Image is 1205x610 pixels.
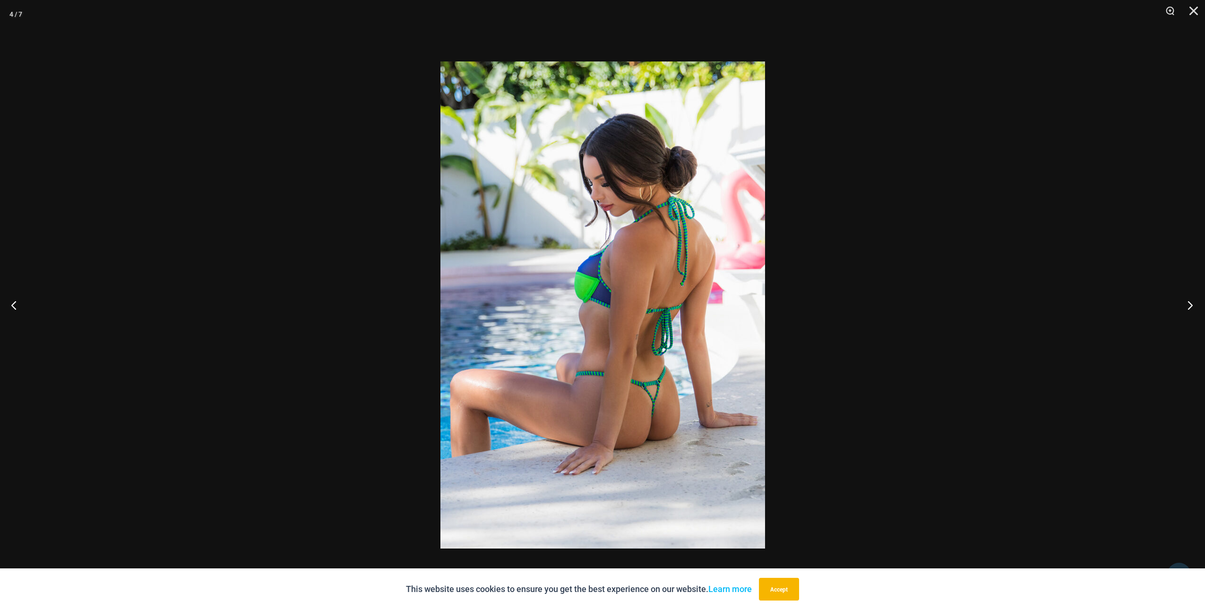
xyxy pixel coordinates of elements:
[708,584,752,594] a: Learn more
[759,578,799,601] button: Accept
[440,61,765,549] img: Coastal Bliss Multi Lime 3223 Underwire Top 4275 Micro 10
[406,582,752,596] p: This website uses cookies to ensure you get the best experience on our website.
[9,7,22,21] div: 4 / 7
[1170,281,1205,329] button: Next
